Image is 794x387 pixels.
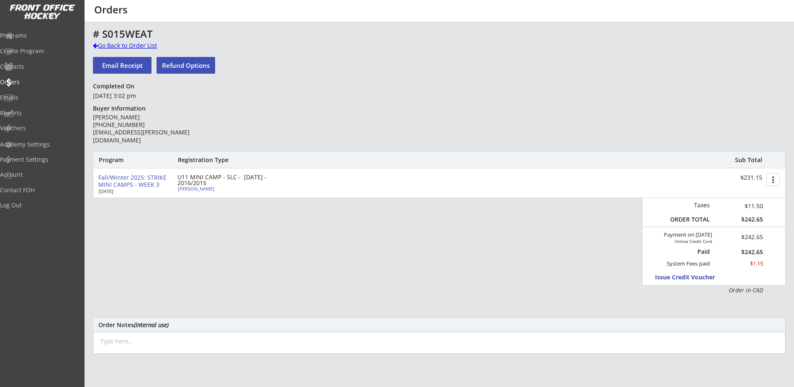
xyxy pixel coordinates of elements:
[726,156,762,164] div: Sub Total
[93,83,138,90] div: Completed On
[93,29,494,39] div: # S015WEAT
[93,57,152,74] button: Email Receipt
[178,156,274,164] div: Registration Type
[710,174,762,181] div: $231.15
[157,57,215,74] button: Refund Options
[716,249,763,255] div: $242.65
[99,156,144,164] div: Program
[659,260,710,267] div: System Fees paid
[98,322,780,328] div: Order Notes
[98,174,171,188] div: Fall/Winter 2025: STRIKE MINI CAMPS - WEEK 3
[716,260,763,267] div: $1.15
[93,105,149,112] div: Buyer Information
[665,239,712,244] div: Online Credit Card
[93,92,214,100] div: [DATE] 3:02 pm
[645,232,712,238] div: Payment on [DATE]
[716,201,763,210] div: $11.50
[178,186,271,191] div: [PERSON_NAME]
[716,216,763,223] div: $242.65
[666,201,710,209] div: Taxes
[766,173,780,186] button: more_vert
[723,234,763,240] div: $242.65
[93,41,179,50] div: Go Back to Order List
[99,189,166,193] div: [DATE]
[134,321,169,329] em: (internal use)
[671,248,710,255] div: Paid
[655,272,732,283] button: Issue Credit Voucher
[93,114,214,144] div: [PERSON_NAME] [PHONE_NUMBER] [EMAIL_ADDRESS][PERSON_NAME][DOMAIN_NAME]
[177,174,274,186] div: U11 MINI CAMP - SLC - [DATE] - 2016/2015
[666,286,763,294] div: Order in CAD
[666,216,710,223] div: ORDER TOTAL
